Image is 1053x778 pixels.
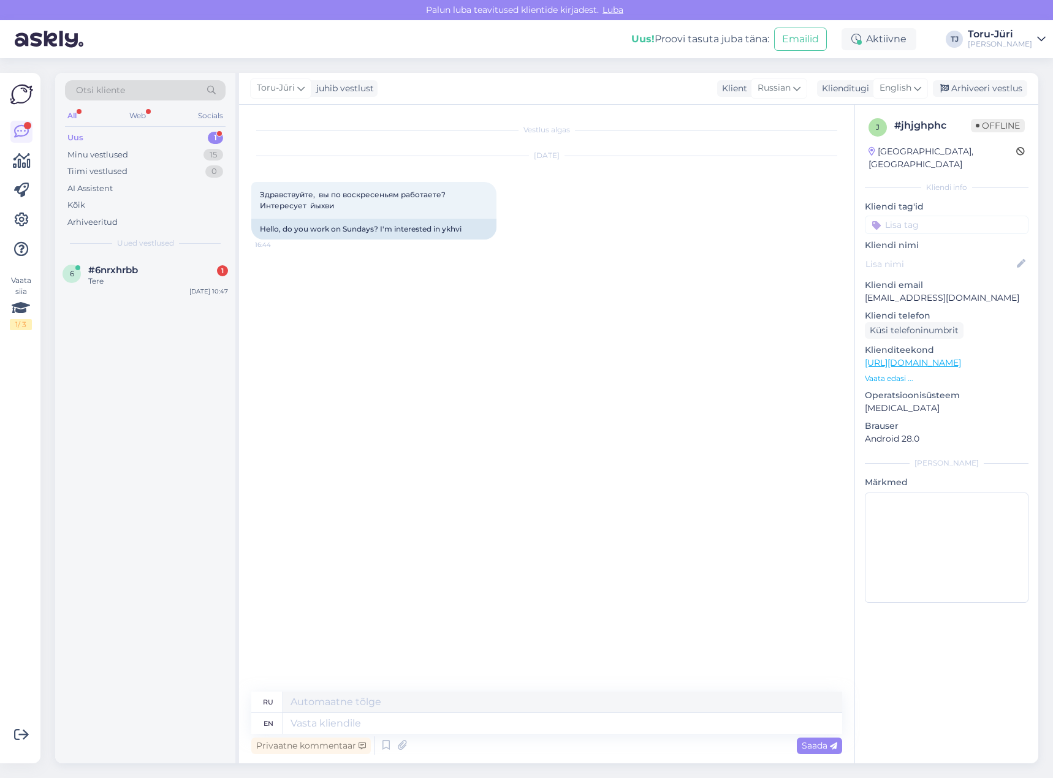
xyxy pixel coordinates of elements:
[842,28,916,50] div: Aktiivne
[196,108,226,124] div: Socials
[865,279,1028,292] p: Kliendi email
[865,357,961,368] a: [URL][DOMAIN_NAME]
[251,150,842,161] div: [DATE]
[260,190,447,210] span: Здравствуйте, вы по воскресеньям работаете? Интересует йыхви
[631,32,769,47] div: Proovi tasuta juba täna:
[10,275,32,330] div: Vaata siia
[217,265,228,276] div: 1
[10,319,32,330] div: 1 / 3
[257,81,295,95] span: Toru-Jüri
[865,432,1028,445] p: Android 28.0
[717,82,747,95] div: Klient
[869,145,1016,171] div: [GEOGRAPHIC_DATA], [GEOGRAPHIC_DATA]
[817,82,869,95] div: Klienditugi
[865,322,964,339] div: Küsi telefoninumbrit
[67,183,113,195] div: AI Assistent
[946,31,963,48] div: TJ
[865,216,1028,234] input: Lisa tag
[876,123,880,132] span: j
[67,149,128,161] div: Minu vestlused
[865,257,1014,271] input: Lisa nimi
[865,239,1028,252] p: Kliendi nimi
[968,39,1032,49] div: [PERSON_NAME]
[67,199,85,211] div: Kõik
[117,238,174,249] span: Uued vestlused
[865,309,1028,322] p: Kliendi telefon
[774,28,827,51] button: Emailid
[802,740,837,751] span: Saada
[599,4,627,15] span: Luba
[968,29,1032,39] div: Toru-Jüri
[865,182,1028,193] div: Kliendi info
[865,476,1028,489] p: Märkmed
[251,124,842,135] div: Vestlus algas
[968,29,1046,49] a: Toru-Jüri[PERSON_NAME]
[971,119,1025,132] span: Offline
[758,81,791,95] span: Russian
[865,420,1028,432] p: Brauser
[865,344,1028,357] p: Klienditeekond
[263,692,273,712] div: ru
[880,81,911,95] span: English
[70,269,74,278] span: 6
[631,33,655,45] b: Uus!
[894,118,971,133] div: # jhjghphc
[865,292,1028,304] p: [EMAIL_ADDRESS][DOMAIN_NAME]
[865,458,1028,469] div: [PERSON_NAME]
[203,149,223,161] div: 15
[208,132,223,144] div: 1
[65,108,79,124] div: All
[865,373,1028,384] p: Vaata edasi ...
[67,165,127,178] div: Tiimi vestlused
[251,219,496,240] div: Hello, do you work on Sundays? I'm interested in ykhvi
[933,80,1027,97] div: Arhiveeri vestlus
[865,389,1028,402] p: Operatsioonisüsteem
[10,83,33,106] img: Askly Logo
[865,402,1028,415] p: [MEDICAL_DATA]
[88,265,138,276] span: #6nrxhrbb
[127,108,148,124] div: Web
[205,165,223,178] div: 0
[76,84,125,97] span: Otsi kliente
[67,132,83,144] div: Uus
[251,738,371,754] div: Privaatne kommentaar
[865,200,1028,213] p: Kliendi tag'id
[311,82,374,95] div: juhib vestlust
[88,276,228,287] div: Tere
[255,240,301,249] span: 16:44
[67,216,118,228] div: Arhiveeritud
[264,713,273,734] div: en
[189,287,228,296] div: [DATE] 10:47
